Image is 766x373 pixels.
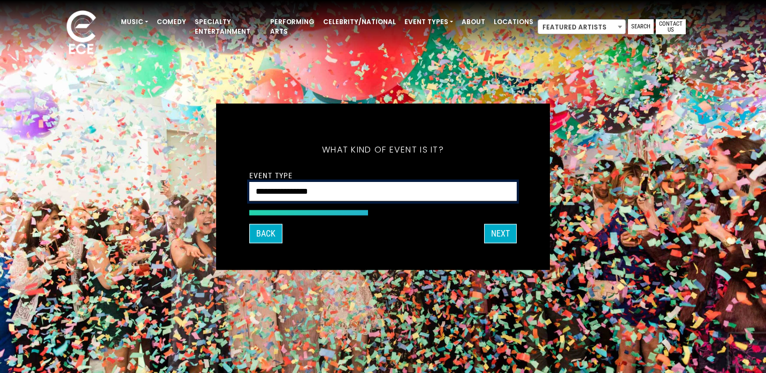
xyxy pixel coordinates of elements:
[249,130,517,169] h5: What kind of event is it?
[457,13,489,31] a: About
[55,7,108,59] img: ece_new_logo_whitev2-1.png
[249,224,282,243] button: Back
[628,19,654,34] a: Search
[152,13,190,31] a: Comedy
[117,13,152,31] a: Music
[319,13,400,31] a: Celebrity/National
[489,13,538,31] a: Locations
[538,19,626,34] span: Featured Artists
[484,224,517,243] button: Next
[249,170,293,180] label: Event Type
[656,19,686,34] a: Contact Us
[400,13,457,31] a: Event Types
[190,13,266,41] a: Specialty Entertainment
[266,13,319,41] a: Performing Arts
[538,20,625,35] span: Featured Artists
